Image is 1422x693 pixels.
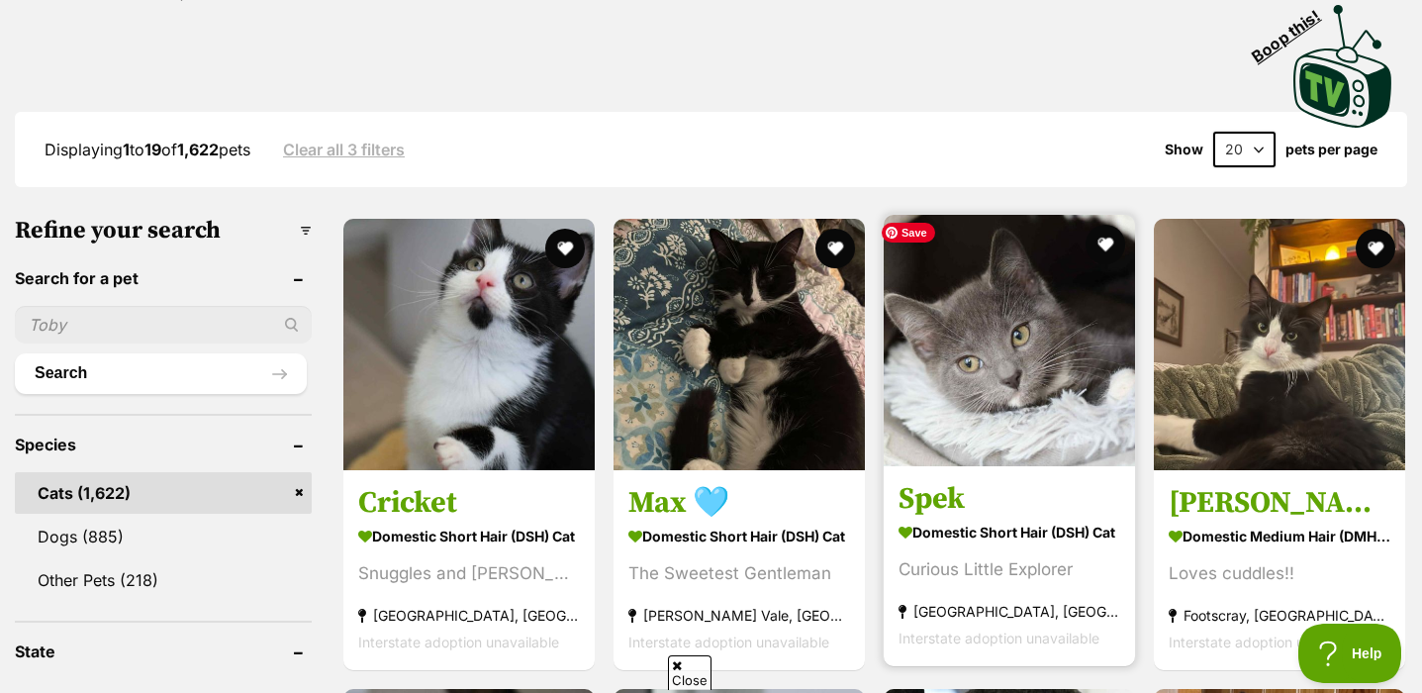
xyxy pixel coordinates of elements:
span: Close [668,655,711,690]
button: favourite [1086,225,1125,264]
img: Max 🩵 - Domestic Short Hair (DSH) Cat [614,219,865,470]
button: Search [15,353,307,393]
span: Save [882,223,935,243]
a: Dogs (885) [15,516,312,557]
a: Cricket Domestic Short Hair (DSH) Cat Snuggles and [PERSON_NAME] [GEOGRAPHIC_DATA], [GEOGRAPHIC_D... [343,469,595,670]
h3: Spek [899,480,1120,518]
strong: [PERSON_NAME] Vale, [GEOGRAPHIC_DATA] [628,602,850,629]
header: State [15,643,312,660]
h3: Cricket [358,484,580,522]
a: Spek Domestic Short Hair (DSH) Cat Curious Little Explorer [GEOGRAPHIC_DATA], [GEOGRAPHIC_DATA] I... [884,465,1135,666]
strong: 19 [144,140,161,159]
img: Spek - Domestic Short Hair (DSH) Cat [884,215,1135,466]
label: pets per page [1285,142,1377,157]
strong: Domestic Medium Hair (DMH) Cat [1169,522,1390,550]
strong: Domestic Short Hair (DSH) Cat [358,522,580,550]
iframe: Help Scout Beacon - Open [1298,624,1402,683]
button: favourite [1356,229,1395,268]
span: Show [1165,142,1203,157]
strong: 1,622 [177,140,219,159]
img: PetRescue TV logo [1293,5,1392,128]
a: Clear all 3 filters [283,141,405,158]
div: Curious Little Explorer [899,556,1120,583]
button: favourite [545,229,585,268]
div: The Sweetest Gentleman [628,560,850,587]
div: Loves cuddles!! [1169,560,1390,587]
strong: Domestic Short Hair (DSH) Cat [899,518,1120,546]
span: Interstate adoption unavailable [358,634,559,650]
strong: [GEOGRAPHIC_DATA], [GEOGRAPHIC_DATA] [358,602,580,629]
strong: [GEOGRAPHIC_DATA], [GEOGRAPHIC_DATA] [899,598,1120,625]
button: favourite [815,229,855,268]
span: Interstate adoption unavailable [628,634,829,650]
a: [PERSON_NAME] 🐾 Domestic Medium Hair (DMH) Cat Loves cuddles!! Footscray, [GEOGRAPHIC_DATA] Inter... [1154,469,1405,670]
input: Toby [15,306,312,344]
header: Search for a pet [15,269,312,287]
a: Max 🩵 Domestic Short Hair (DSH) Cat The Sweetest Gentleman [PERSON_NAME] Vale, [GEOGRAPHIC_DATA] ... [614,469,865,670]
a: Other Pets (218) [15,559,312,601]
img: Sylvester 🐾 - Domestic Medium Hair (DMH) Cat [1154,219,1405,470]
span: Interstate adoption unavailable [1169,634,1370,650]
h3: Refine your search [15,217,312,245]
header: Species [15,436,312,453]
h3: Max 🩵 [628,484,850,522]
span: Displaying to of pets [45,140,250,159]
strong: Footscray, [GEOGRAPHIC_DATA] [1169,602,1390,629]
a: Cats (1,622) [15,472,312,514]
strong: 1 [123,140,130,159]
img: Cricket - Domestic Short Hair (DSH) Cat [343,219,595,470]
span: Interstate adoption unavailable [899,630,1099,646]
div: Snuggles and [PERSON_NAME] [358,560,580,587]
strong: Domestic Short Hair (DSH) Cat [628,522,850,550]
h3: [PERSON_NAME] 🐾 [1169,484,1390,522]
